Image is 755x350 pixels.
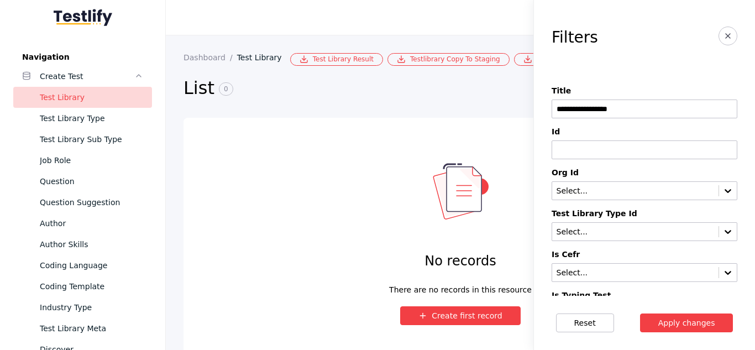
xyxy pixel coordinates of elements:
[13,213,152,234] a: Author
[13,318,152,339] a: Test Library Meta
[389,283,532,289] div: There are no records in this resource
[13,171,152,192] a: Question
[54,9,112,26] img: Testlify - Backoffice
[290,53,383,66] a: Test Library Result
[183,53,237,62] a: Dashboard
[40,70,134,83] div: Create Test
[400,306,521,325] button: Create first record
[40,154,143,167] div: Job Role
[237,53,291,62] a: Test Library
[13,129,152,150] a: Test Library Sub Type
[40,175,143,188] div: Question
[514,53,610,66] a: Bulk Csv Download
[219,82,233,96] span: 0
[13,276,152,297] a: Coding Template
[183,77,552,100] h2: List
[556,314,614,332] button: Reset
[40,112,143,125] div: Test Library Type
[424,252,496,270] h4: No records
[640,314,733,332] button: Apply changes
[552,86,737,95] label: Title
[387,53,510,66] a: Testlibrary Copy To Staging
[13,150,152,171] a: Job Role
[13,108,152,129] a: Test Library Type
[40,133,143,146] div: Test Library Sub Type
[13,192,152,213] a: Question Suggestion
[552,168,737,177] label: Org Id
[13,234,152,255] a: Author Skills
[552,250,737,259] label: Is Cefr
[13,297,152,318] a: Industry Type
[40,91,143,104] div: Test Library
[40,322,143,335] div: Test Library Meta
[552,291,737,300] label: Is Typing Test
[13,53,152,61] label: Navigation
[40,280,143,293] div: Coding Template
[13,87,152,108] a: Test Library
[552,209,737,218] label: Test Library Type Id
[552,29,598,46] h3: Filters
[552,127,737,136] label: Id
[40,259,143,272] div: Coding Language
[40,217,143,230] div: Author
[40,196,143,209] div: Question Suggestion
[40,238,143,251] div: Author Skills
[13,255,152,276] a: Coding Language
[40,301,143,314] div: Industry Type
